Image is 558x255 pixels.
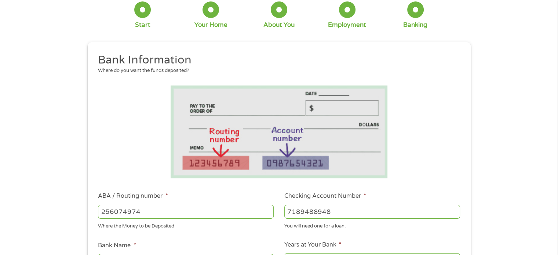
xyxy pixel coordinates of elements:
input: 345634636 [284,205,460,219]
label: ABA / Routing number [98,192,168,200]
label: Checking Account Number [284,192,366,200]
img: Routing number location [171,85,388,178]
label: Bank Name [98,242,136,249]
div: Start [135,21,150,29]
div: Banking [403,21,427,29]
div: About You [263,21,295,29]
div: Your Home [194,21,227,29]
div: Where do you want the funds deposited? [98,67,455,74]
h2: Bank Information [98,53,455,68]
label: Years at Your Bank [284,241,342,249]
div: You will need one for a loan. [284,220,460,230]
div: Where the Money to be Deposited [98,220,274,230]
div: Employment [328,21,366,29]
input: 263177916 [98,205,274,219]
